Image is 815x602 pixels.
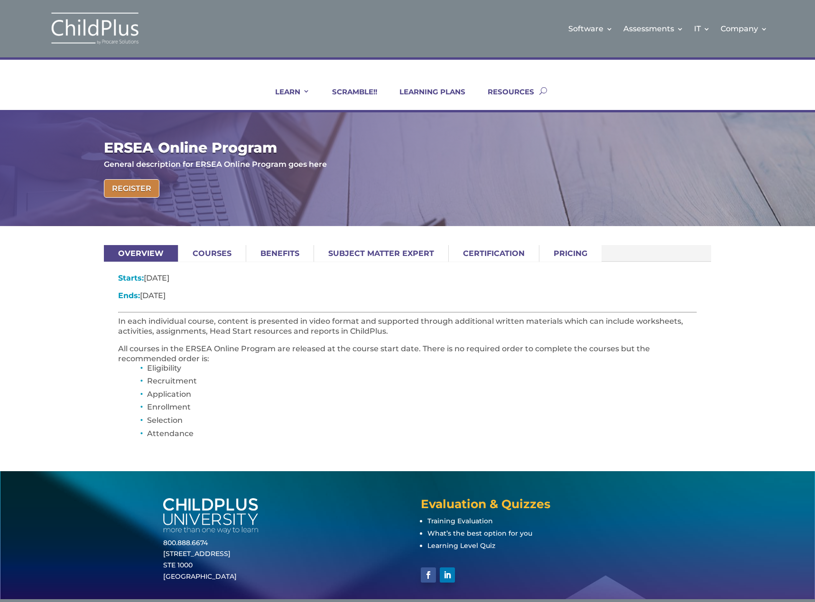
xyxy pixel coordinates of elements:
[118,317,697,344] p: In each individual course, content is presented in video format and supported through additional ...
[147,364,697,377] li: Eligibility
[623,9,684,48] a: Assessments
[314,245,448,262] a: Subject Matter Expert
[246,245,314,262] a: Benefits
[539,245,602,262] a: Pricing
[118,344,697,364] p: All courses in the ERSEA Online Program are released at the course start date. There is no requir...
[427,541,495,550] a: Learning Level Quiz
[421,498,652,515] h4: Evaluation & Quizzes
[163,538,208,547] a: 800.888.6674
[263,87,310,110] a: LEARN
[147,390,697,403] li: Application
[104,179,159,198] a: Register
[440,567,455,583] a: Follow on LinkedIn
[427,517,493,525] a: Training Evaluation
[163,498,258,534] img: white-cpu-wordmark
[694,9,710,48] a: IT
[421,567,436,583] a: Follow on Facebook
[118,274,144,283] span: Starts:
[104,245,178,262] a: Overview
[147,416,697,429] li: Selection
[118,291,140,300] span: Ends:
[449,245,539,262] a: Certification
[118,274,697,447] div: [DATE]
[178,245,246,262] a: Courses
[147,403,697,416] li: Enrollment
[388,87,465,110] a: LEARNING PLANS
[147,429,697,443] li: Attendance
[147,377,697,390] li: Recruitment
[476,87,534,110] a: RESOURCES
[721,9,768,48] a: Company
[320,87,377,110] a: SCRAMBLE!!
[118,291,697,309] p: [DATE]
[104,141,706,160] h1: ERSEA Online Program
[568,9,613,48] a: Software
[427,529,532,538] a: What’s the best option for you
[104,160,706,170] p: General description for ERSEA Online Program goes here
[163,549,237,581] a: [STREET_ADDRESS]STE 1000[GEOGRAPHIC_DATA]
